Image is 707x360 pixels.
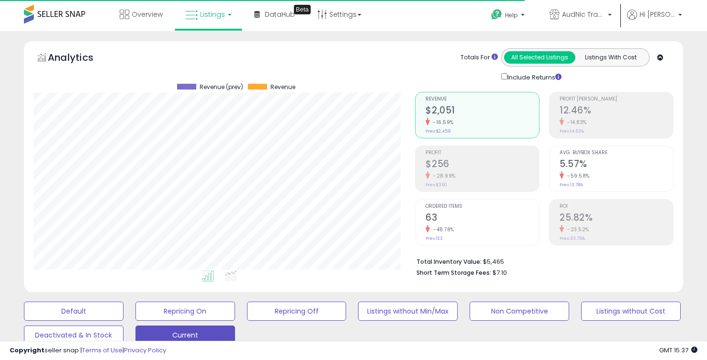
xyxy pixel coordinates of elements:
span: DataHub [265,10,295,19]
h2: 12.46% [560,105,673,118]
div: seller snap | | [10,346,166,355]
small: Prev: 14.63% [560,128,584,134]
small: -14.83% [564,119,587,126]
h2: 25.82% [560,212,673,225]
b: Total Inventory Value: [416,258,482,266]
span: Profit [PERSON_NAME] [560,97,673,102]
div: Include Returns [494,71,573,82]
span: Help [505,11,518,19]
span: $7.10 [493,268,507,277]
h2: 63 [426,212,539,225]
span: Hi [PERSON_NAME] [640,10,675,19]
h5: Analytics [48,51,112,67]
button: Listings without Min/Max [358,302,458,321]
h2: $2,051 [426,105,539,118]
button: Current [135,326,235,345]
h2: 5.57% [560,158,673,171]
button: Repricing On [135,302,235,321]
li: $5,465 [416,255,666,267]
b: Short Term Storage Fees: [416,269,491,277]
button: Default [24,302,123,321]
small: Prev: 123 [426,236,443,241]
span: Revenue [426,97,539,102]
span: Revenue (prev) [200,84,243,90]
span: 2025-08-17 15:37 GMT [659,346,697,355]
small: Prev: $360 [426,182,447,188]
span: ROI [560,204,673,209]
a: Hi [PERSON_NAME] [627,10,682,31]
small: -59.58% [564,172,590,180]
small: -16.59% [430,119,454,126]
small: Prev: $2,459 [426,128,451,134]
i: Get Help [491,9,503,21]
span: AudNic Traders LLC [562,10,605,19]
a: Privacy Policy [124,346,166,355]
span: Avg. Buybox Share [560,150,673,156]
div: Totals For [460,53,498,62]
strong: Copyright [10,346,45,355]
small: Prev: 13.78% [560,182,583,188]
small: -48.78% [430,226,454,233]
button: Repricing Off [247,302,347,321]
button: All Selected Listings [504,51,575,64]
a: Terms of Use [82,346,123,355]
span: Overview [132,10,163,19]
div: Tooltip anchor [294,5,311,14]
span: Profit [426,150,539,156]
span: Revenue [270,84,295,90]
small: -28.99% [430,172,456,180]
button: Deactivated & In Stock [24,326,123,345]
a: Help [483,1,534,31]
h2: $256 [426,158,539,171]
span: Ordered Items [426,204,539,209]
button: Listings With Cost [575,51,646,64]
small: Prev: 33.76% [560,236,585,241]
span: Listings [200,10,225,19]
small: -23.52% [564,226,589,233]
button: Non Competitive [470,302,569,321]
button: Listings without Cost [581,302,681,321]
